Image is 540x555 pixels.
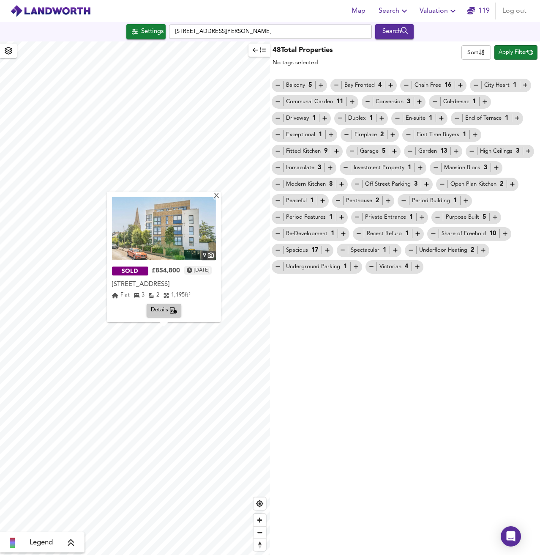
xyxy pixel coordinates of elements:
[171,293,185,298] span: 1,195
[375,3,413,19] button: Search
[152,267,180,275] div: £854,800
[345,3,372,19] button: Map
[112,197,216,260] a: property thumbnail 9
[467,5,490,17] a: 119
[416,3,461,19] button: Valuation
[112,197,216,260] img: property thumbnail
[420,5,458,17] span: Valuation
[273,46,333,55] h3: 48 Total Properties
[147,304,182,317] button: Details
[379,5,409,17] span: Search
[348,5,368,17] span: Map
[112,267,148,276] div: SOLD
[151,306,177,316] span: Details
[213,192,220,201] div: X
[465,3,492,19] button: 119
[112,291,130,300] div: Flat
[126,24,166,39] button: Settings
[10,5,91,17] img: logo
[494,45,537,60] button: Apply Filter
[194,266,209,275] time: Friday, January 31, 2025 at 12:00:00 AM
[149,291,159,300] div: 2
[30,538,53,548] span: Legend
[501,526,521,547] div: Open Intercom Messenger
[134,291,145,300] div: 3
[254,526,266,539] button: Zoom out
[254,514,266,526] button: Zoom in
[254,497,266,510] button: Find my location
[112,280,216,289] div: [STREET_ADDRESS]
[375,24,414,39] div: Run Your Search
[169,25,372,39] input: Enter a location...
[499,3,530,19] button: Log out
[499,48,533,58] span: Apply Filter
[185,293,191,298] span: ft²
[273,58,333,67] div: No tags selected
[254,539,266,551] span: Reset bearing to north
[377,26,412,37] div: Search
[502,5,526,17] span: Log out
[126,24,166,39] div: Click to configure Search Settings
[375,24,414,39] button: Search
[461,45,491,60] div: Sort
[201,251,216,260] div: 9
[254,539,266,551] button: Reset bearing to north
[141,26,164,37] div: Settings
